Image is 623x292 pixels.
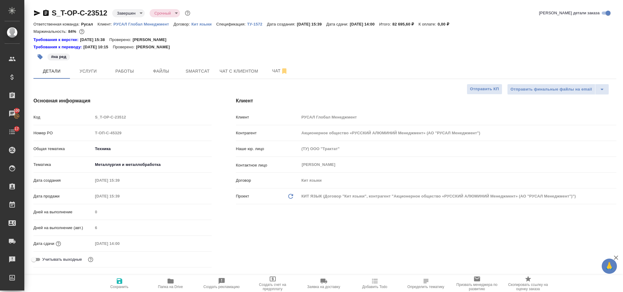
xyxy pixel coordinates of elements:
a: 17 [2,124,23,139]
p: Дата сдачи [33,241,54,247]
p: [DATE] 15:38 [80,37,109,43]
button: Заявка на доставку [298,275,349,292]
button: Если добавить услуги и заполнить их объемом, то дата рассчитается автоматически [54,240,62,248]
input: Пустое поле [299,113,616,122]
p: Контактное лицо [236,162,299,168]
span: Отправить КП [470,86,499,93]
span: Заявка на доставку [307,285,340,289]
h4: Клиент [236,97,616,105]
input: Пустое поле [93,113,211,122]
div: Завершен [112,9,145,17]
a: 100 [2,106,23,121]
button: Срочный [153,11,173,16]
p: Дней на выполнение (авт.) [33,225,93,231]
span: Услуги [74,67,103,75]
p: РУСАЛ Глобал Менеджмент [113,22,174,26]
span: Файлы [147,67,176,75]
button: Создать рекламацию [196,275,247,292]
p: Дней на выполнение [33,209,93,215]
button: Доп статусы указывают на важность/срочность заказа [184,9,192,17]
span: Smartcat [183,67,212,75]
div: Металлургия и металлобработка [93,160,211,170]
input: Пустое поле [299,129,616,137]
button: Выбери, если сб и вс нужно считать рабочими днями для выполнения заказа. [87,256,95,263]
p: Договор [236,177,299,184]
button: Призвать менеджера по развитию [452,275,503,292]
span: Папка на Drive [158,285,183,289]
button: Скопировать ссылку для ЯМессенджера [33,9,41,17]
button: Скопировать ссылку [42,9,50,17]
span: Отправить финальные файлы на email [511,86,592,93]
p: [PERSON_NAME] [136,44,174,50]
p: Дата создания [33,177,93,184]
button: Создать счет на предоплату [247,275,298,292]
button: Сохранить [94,275,145,292]
span: [PERSON_NAME] детали заказа [539,10,600,16]
span: 17 [11,126,22,132]
button: Добавить Todo [349,275,400,292]
span: Создать счет на предоплату [251,283,295,291]
svg: Отписаться [281,67,288,75]
p: Наше юр. лицо [236,146,299,152]
p: Спецификация: [216,22,247,26]
p: Дата создания: [267,22,297,26]
div: split button [507,84,609,95]
div: КИТ ЯЗЫК (Договор "Кит языки", контрагент "Акционерное общество «РУССКИЙ АЛЮМИНИЙ Менеджмент» (АО... [299,191,616,201]
button: Отправить финальные файлы на email [507,84,595,95]
p: Общая тематика [33,146,93,152]
p: Итого: [379,22,392,26]
input: Пустое поле [93,239,146,248]
p: ТУ-1572 [247,22,267,26]
a: Требования к переводу: [33,44,83,50]
button: Скопировать ссылку на оценку заказа [503,275,554,292]
span: Создать рекламацию [203,285,240,289]
p: Договор: [174,22,192,26]
input: Пустое поле [299,144,616,153]
span: Определить тематику [407,285,444,289]
input: Пустое поле [299,176,616,185]
p: Код [33,114,93,120]
span: Сохранить [110,285,129,289]
span: Чат с клиентом [220,67,258,75]
p: Клиент [236,114,299,120]
input: Пустое поле [93,129,211,137]
div: Техника [93,144,211,154]
span: 100 [10,108,24,114]
button: 121.27 USD; 1491.10 RUB; [78,28,86,36]
a: Кит языки [191,21,216,26]
input: Пустое поле [93,176,146,185]
p: Маржинальность: [33,29,68,34]
input: Пустое поле [93,208,211,216]
p: Дата сдачи: [326,22,350,26]
div: Нажми, чтобы открыть папку с инструкцией [33,37,80,43]
span: Учитывать выходные [42,256,82,263]
p: Проверено: [113,44,136,50]
span: на ред [47,54,71,59]
span: Добавить Todo [362,285,387,289]
p: Дата продажи [33,193,93,199]
p: Проект [236,193,249,199]
p: [DATE] 14:00 [350,22,379,26]
span: Чат [265,67,295,75]
input: Пустое поле [93,192,146,201]
a: S_T-OP-C-23512 [52,9,107,17]
p: [DATE] 15:39 [297,22,326,26]
button: 🙏 [602,259,617,274]
button: Определить тематику [400,275,452,292]
p: Кит языки [191,22,216,26]
span: Работы [110,67,139,75]
p: [PERSON_NAME] [133,37,171,43]
p: 82 695,60 ₽ [393,22,419,26]
p: Русал [81,22,98,26]
span: 🙏 [604,260,614,273]
a: Требования к верстке: [33,37,80,43]
p: 84% [68,29,78,34]
p: #на ред [51,54,66,60]
p: Ответственная команда: [33,22,81,26]
a: ТУ-1572 [247,21,267,26]
span: Скопировать ссылку на оценку заказа [506,283,550,291]
p: Номер PO [33,130,93,136]
p: Клиент: [98,22,113,26]
p: Тематика [33,162,93,168]
span: Призвать менеджера по развитию [455,283,499,291]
